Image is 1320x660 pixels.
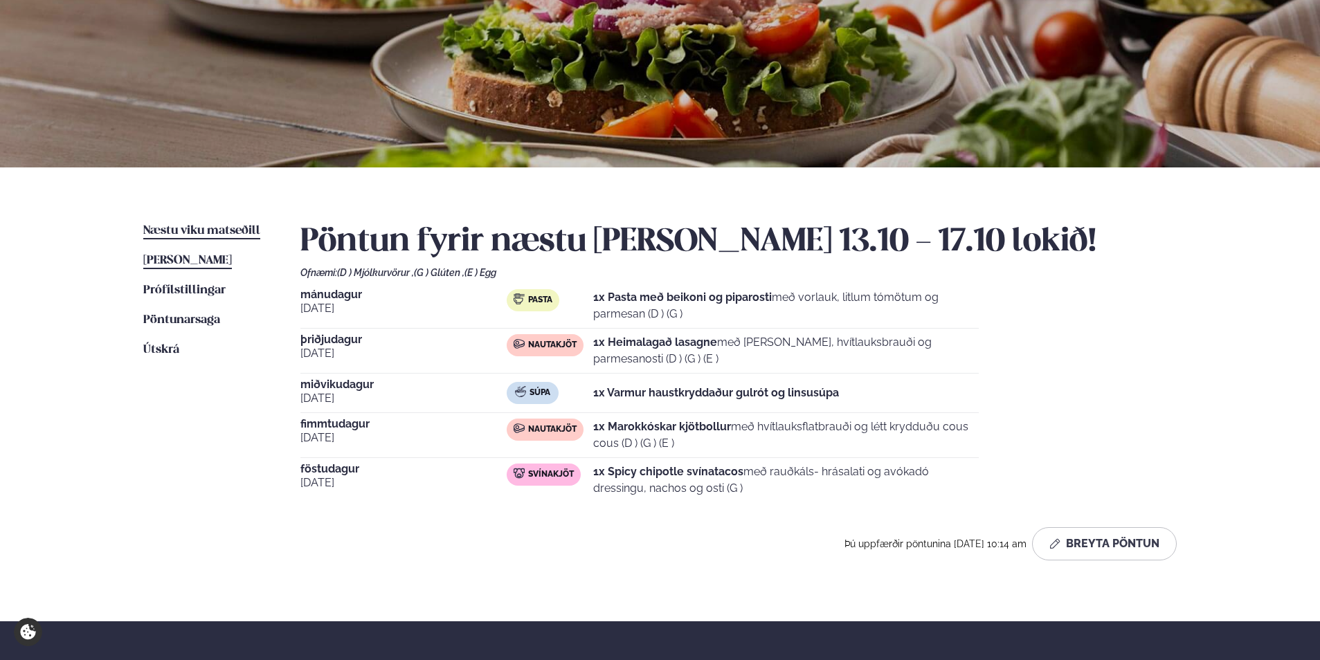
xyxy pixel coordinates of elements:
span: fimmtudagur [300,419,507,430]
span: föstudagur [300,464,507,475]
p: með hvítlauksflatbrauði og létt krydduðu cous cous (D ) (G ) (E ) [593,419,979,452]
span: [DATE] [300,430,507,446]
span: Næstu viku matseðill [143,225,260,237]
span: Súpa [530,387,550,398]
span: [DATE] [300,300,507,317]
span: [DATE] [300,390,507,407]
span: [DATE] [300,345,507,362]
a: Cookie settings [14,618,42,646]
img: beef.svg [514,338,525,349]
a: [PERSON_NAME] [143,253,232,269]
span: Svínakjöt [528,469,574,480]
p: með rauðkáls- hrásalati og avókadó dressingu, nachos og osti (G ) [593,464,979,497]
strong: 1x Pasta með beikoni og piparosti [593,291,772,304]
img: soup.svg [515,386,526,397]
a: Næstu viku matseðill [143,223,260,239]
p: með [PERSON_NAME], hvítlauksbrauði og parmesanosti (D ) (G ) (E ) [593,334,979,367]
h2: Pöntun fyrir næstu [PERSON_NAME] 13.10 - 17.10 lokið! [300,223,1177,262]
span: Pasta [528,295,552,306]
img: pork.svg [514,468,525,479]
a: Prófílstillingar [143,282,226,299]
button: Breyta Pöntun [1032,527,1177,560]
span: [PERSON_NAME] [143,255,232,266]
span: (G ) Glúten , [414,267,464,278]
span: (D ) Mjólkurvörur , [337,267,414,278]
p: með vorlauk, litlum tómötum og parmesan (D ) (G ) [593,289,979,322]
a: Útskrá [143,342,179,358]
span: Nautakjöt [528,340,577,351]
strong: 1x Marokkóskar kjötbollur [593,420,731,433]
span: [DATE] [300,475,507,491]
span: Útskrá [143,344,179,356]
img: beef.svg [514,423,525,434]
strong: 1x Spicy chipotle svínatacos [593,465,743,478]
span: Nautakjöt [528,424,577,435]
span: Prófílstillingar [143,284,226,296]
strong: 1x Varmur haustkryddaður gulrót og linsusúpa [593,386,839,399]
span: miðvikudagur [300,379,507,390]
span: þriðjudagur [300,334,507,345]
strong: 1x Heimalagað lasagne [593,336,717,349]
span: Þú uppfærðir pöntunina [DATE] 10:14 am [844,538,1027,549]
img: pasta.svg [514,293,525,304]
div: Ofnæmi: [300,267,1177,278]
a: Pöntunarsaga [143,312,220,329]
span: mánudagur [300,289,507,300]
span: (E ) Egg [464,267,496,278]
span: Pöntunarsaga [143,314,220,326]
